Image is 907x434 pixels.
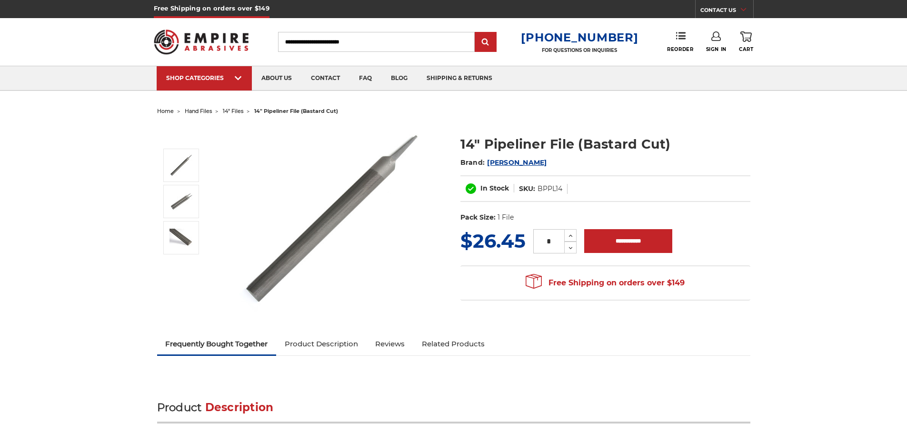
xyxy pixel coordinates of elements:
[706,46,727,52] span: Sign In
[166,74,242,81] div: SHOP CATEGORIES
[157,401,202,414] span: Product
[381,66,417,91] a: blog
[460,158,485,167] span: Brand:
[157,108,174,114] a: home
[498,212,514,222] dd: 1 File
[367,333,413,354] a: Reviews
[460,212,496,222] dt: Pack Size:
[301,66,349,91] a: contact
[667,31,693,52] a: Reorder
[538,184,562,194] dd: BPPL14
[252,66,301,91] a: about us
[460,135,750,153] h1: 14" Pipeliner File (Bastard Cut)
[487,158,547,167] a: [PERSON_NAME]
[169,192,193,211] img: half round pipeline file
[476,33,495,52] input: Submit
[417,66,502,91] a: shipping & returns
[460,229,526,252] span: $26.45
[254,108,338,114] span: 14" pipeliner file (bastard cut)
[239,125,429,313] img: 14 inch pipeliner file
[739,46,753,52] span: Cart
[700,5,753,18] a: CONTACT US
[169,229,193,247] img: 14" half round bastard pipe line file with single cut teeth
[526,273,685,293] span: Free Shipping on orders over $149
[521,47,638,53] p: FOR QUESTIONS OR INQUIRIES
[185,108,212,114] a: hand files
[667,46,693,52] span: Reorder
[519,184,535,194] dt: SKU:
[223,108,243,114] a: 14" files
[521,30,638,44] a: [PHONE_NUMBER]
[739,31,753,52] a: Cart
[349,66,381,91] a: faq
[276,333,367,354] a: Product Description
[205,401,274,414] span: Description
[157,333,277,354] a: Frequently Bought Together
[413,333,493,354] a: Related Products
[480,184,509,192] span: In Stock
[154,23,249,61] img: Empire Abrasives
[169,153,193,177] img: 14 inch pipeliner file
